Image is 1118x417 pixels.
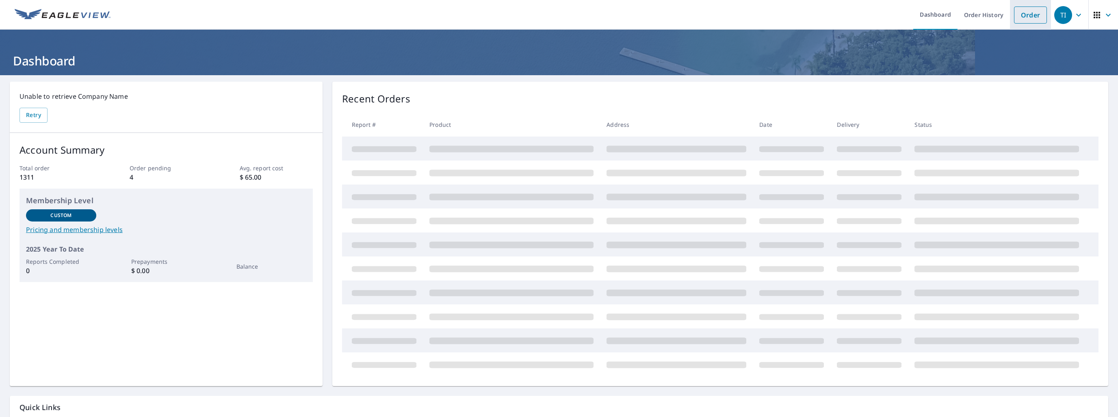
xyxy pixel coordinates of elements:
[240,172,313,182] p: $ 65.00
[908,113,1085,137] th: Status
[131,257,201,266] p: Prepayments
[131,266,201,276] p: $ 0.00
[15,9,110,21] img: EV Logo
[26,257,96,266] p: Reports Completed
[342,113,423,137] th: Report #
[600,113,753,137] th: Address
[19,91,313,101] p: Unable to retrieve Company Name
[240,164,313,172] p: Avg. report cost
[753,113,830,137] th: Date
[19,402,1098,413] p: Quick Links
[1014,7,1047,24] a: Order
[10,52,1108,69] h1: Dashboard
[130,164,203,172] p: Order pending
[19,172,93,182] p: 1311
[342,91,410,106] p: Recent Orders
[50,212,71,219] p: Custom
[236,262,307,271] p: Balance
[19,143,313,157] p: Account Summary
[19,164,93,172] p: Total order
[1054,6,1072,24] div: TI
[19,108,48,123] button: Retry
[130,172,203,182] p: 4
[423,113,600,137] th: Product
[26,244,306,254] p: 2025 Year To Date
[26,266,96,276] p: 0
[830,113,908,137] th: Delivery
[26,225,306,235] a: Pricing and membership levels
[26,110,41,120] span: Retry
[26,195,306,206] p: Membership Level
